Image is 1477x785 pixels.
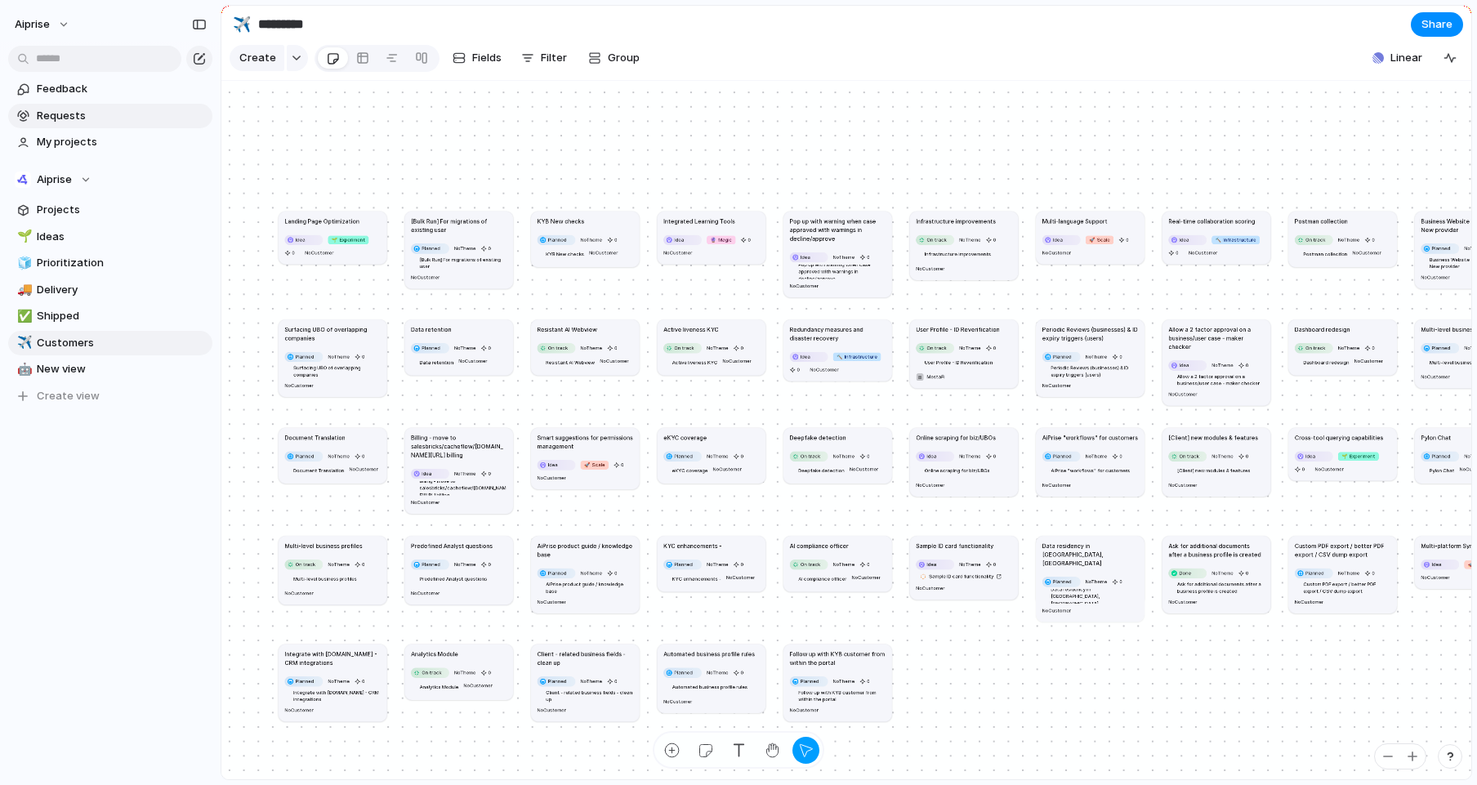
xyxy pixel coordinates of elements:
span: No Customer [305,249,333,255]
span: Experiment [332,236,365,243]
span: No Customer [713,466,742,471]
button: Idea [1293,450,1335,462]
button: NoTheme [705,450,730,462]
span: 0 [1246,362,1249,369]
span: No Theme [454,245,475,251]
span: Planned [1053,353,1072,360]
button: On track [283,559,324,570]
button: NoTheme [705,342,730,354]
span: Projects [37,202,207,218]
span: No Theme [959,345,980,350]
button: Idea [1167,359,1208,371]
div: ✈️ [17,333,29,352]
span: Create [239,50,276,66]
button: NoTheme [578,234,604,245]
button: Idea [914,450,956,462]
button: NoCustomer [409,497,442,508]
span: 0 [1119,453,1122,460]
span: 🌱 [332,236,337,242]
button: 0 [1117,234,1131,245]
button: On track [662,342,703,354]
button: 🌱 [15,229,31,245]
button: 0 [984,342,998,354]
button: NoTheme [326,450,351,462]
span: Idea [1180,236,1189,243]
span: No Customer [1168,390,1197,396]
button: ✈️ [15,335,31,351]
button: ✈️ [229,11,255,38]
span: Delivery [37,282,207,298]
button: NoTheme [578,342,604,354]
span: 0 [489,470,492,477]
span: No Theme [707,345,728,350]
span: No Theme [581,345,602,350]
span: Aiprise [37,172,72,188]
button: NoCustomer [1041,380,1073,391]
button: On track [1293,234,1335,245]
span: No Theme [1211,362,1233,368]
button: Idea [1041,234,1082,245]
button: Planned [1419,342,1461,354]
span: 0 [797,366,801,373]
a: Projects [8,198,212,222]
span: No Customer [1042,482,1071,488]
span: No Customer [1315,466,1344,471]
button: NoTheme [1210,359,1235,371]
button: Planned [283,350,324,362]
span: Idea [1180,362,1189,369]
button: 0 [479,467,493,479]
button: NoCustomer [808,364,841,375]
button: Share [1411,12,1463,37]
span: Ideas [37,229,207,245]
span: 0 [1302,466,1305,473]
button: 0 [479,342,493,354]
span: Planned [1432,344,1451,351]
span: MestaFi [926,373,944,381]
span: 🚀 [1089,236,1095,242]
button: 0 [353,450,367,462]
span: Scale [1089,236,1110,243]
span: 0 [741,344,744,351]
span: Planned [422,344,440,351]
span: 0 [614,344,618,351]
button: 🔨Infrastructure [831,350,882,362]
button: NoCustomer [1350,247,1383,258]
span: 0 [1372,236,1375,243]
button: NoTheme [1336,342,1362,354]
button: On track [1293,342,1335,354]
span: 0 [867,453,870,460]
span: Scale [584,462,605,469]
button: 0 [1363,342,1377,354]
span: Idea [1305,453,1315,460]
button: NoCustomer [1313,463,1345,475]
span: No Theme [581,236,602,242]
span: No Theme [454,471,475,476]
button: 0 [605,234,619,245]
button: NoCustomer [409,271,442,283]
button: NoTheme [326,350,351,362]
button: NoCustomer [1419,371,1452,382]
span: On track [926,344,946,351]
span: No Customer [411,499,440,505]
button: Planned [283,450,324,462]
button: NoCustomer [848,463,881,475]
a: Requests [8,104,212,128]
span: Feedback [37,81,207,97]
span: No Customer [723,358,752,364]
div: 🧊 [17,254,29,273]
button: NoCustomer [711,463,743,475]
div: 🌱 [17,227,29,246]
span: Planned [296,453,315,460]
span: No Theme [959,236,980,242]
span: Planned [1432,453,1451,460]
span: No Customer [1421,274,1449,279]
button: 0 [605,342,619,354]
span: 🌱 [1341,453,1347,458]
a: ✈️Customers [8,331,212,355]
button: 0 [984,234,998,245]
span: No Customer [284,382,313,388]
span: No Customer [589,249,618,255]
button: 🚀Scale [1084,234,1116,245]
span: Planned [674,453,693,460]
button: NoCustomer [587,247,620,258]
